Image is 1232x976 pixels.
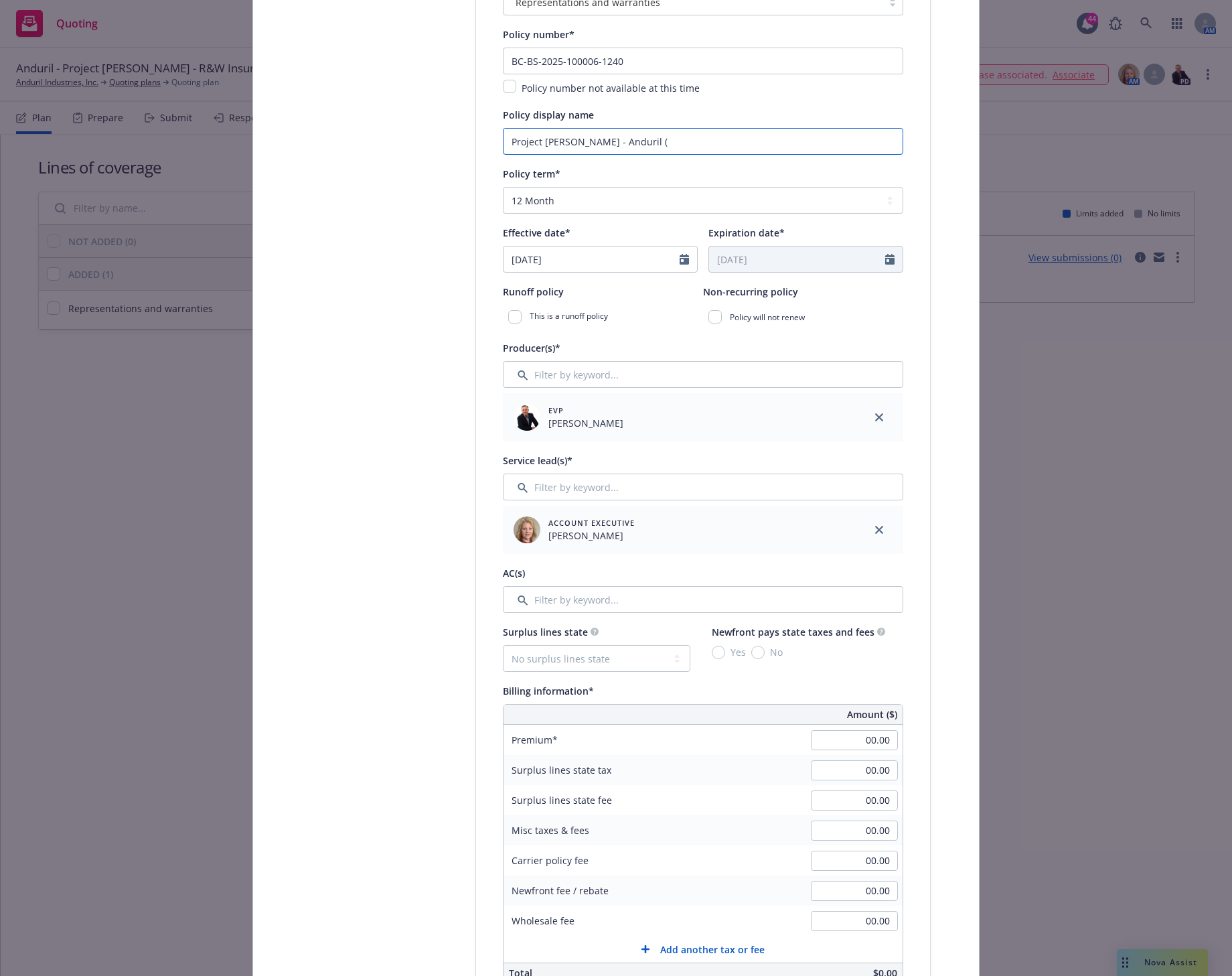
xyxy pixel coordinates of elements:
[703,305,903,329] div: Policy will not renew
[503,567,525,579] span: AC(s)
[503,361,903,388] input: Filter by keyword...
[548,405,623,416] span: EVP
[503,167,560,180] span: Policy term*
[811,790,898,811] input: 0.00
[871,522,887,538] a: close
[770,645,783,659] span: No
[512,734,558,746] span: Premium
[504,247,680,272] input: MM/DD/YYYY
[514,404,540,431] img: employee photo
[885,254,895,265] svg: Calendar
[730,645,746,659] span: Yes
[504,936,903,963] button: Add another tax or fee
[811,730,898,750] input: 0.00
[680,254,689,265] svg: Calendar
[811,760,898,780] input: 0.00
[548,517,635,529] span: Account Executive
[811,851,898,871] input: 0.00
[709,247,885,272] input: MM/DD/YYYY
[503,305,703,329] div: This is a runoff policy
[548,416,623,430] span: [PERSON_NAME]
[503,586,903,613] input: Filter by keyword...
[512,914,574,927] span: Wholesale fee
[503,685,594,697] span: Billing information*
[847,707,897,721] span: Amount ($)
[503,28,574,41] span: Policy number*
[871,409,887,425] a: close
[811,881,898,901] input: 0.00
[708,226,785,239] span: Expiration date*
[522,82,700,94] span: Policy number not available at this time
[512,824,589,837] span: Misc taxes & fees
[503,109,594,121] span: Policy display name
[503,454,572,467] span: Service lead(s)*
[512,884,609,897] span: Newfront fee / rebate
[811,821,898,841] input: 0.00
[660,943,765,957] span: Add another tax or fee
[712,646,725,659] input: Yes
[811,911,898,931] input: 0.00
[503,342,560,354] span: Producer(s)*
[514,516,540,543] img: employee photo
[512,764,611,776] span: Surplus lines state tax
[548,529,635,543] span: [PERSON_NAME]
[512,794,612,807] span: Surplus lines state fee
[503,474,903,500] input: Filter by keyword...
[512,854,589,867] span: Carrier policy fee
[703,285,798,298] span: Non-recurring policy
[503,626,588,638] span: Surplus lines state
[503,285,564,298] span: Runoff policy
[712,626,874,638] span: Newfront pays state taxes and fees
[503,226,570,239] span: Effective date*
[751,646,765,659] input: No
